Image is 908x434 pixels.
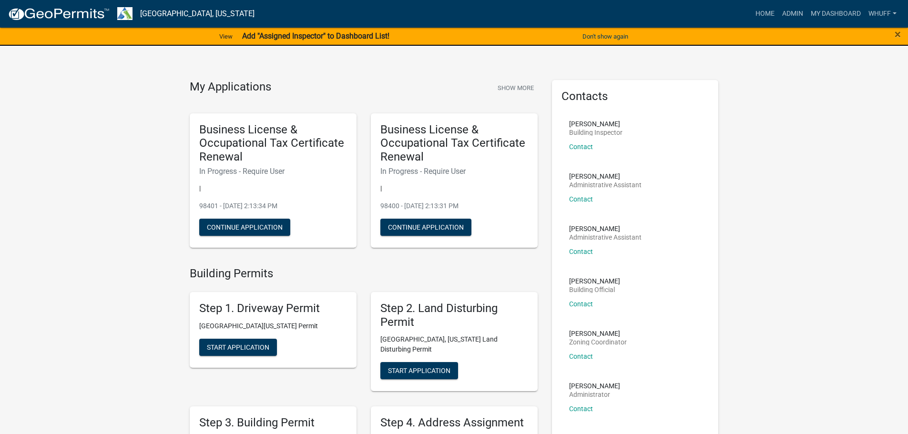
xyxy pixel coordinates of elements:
img: Troup County, Georgia [117,7,133,20]
a: whuff [865,5,900,23]
a: Contact [569,300,593,308]
span: Start Application [207,343,269,351]
a: Home [752,5,778,23]
p: 98401 - [DATE] 2:13:34 PM [199,201,347,211]
h4: Building Permits [190,267,538,281]
button: Start Application [380,362,458,379]
h6: In Progress - Require User [199,167,347,176]
h5: Step 3. Building Permit [199,416,347,430]
p: | [380,183,528,193]
button: Show More [494,80,538,96]
span: Start Application [388,367,450,374]
a: Contact [569,353,593,360]
p: [PERSON_NAME] [569,383,620,389]
button: Start Application [199,339,277,356]
a: Contact [569,248,593,255]
h4: My Applications [190,80,271,94]
a: My Dashboard [807,5,865,23]
h6: In Progress - Require User [380,167,528,176]
h5: Business License & Occupational Tax Certificate Renewal [380,123,528,164]
a: Contact [569,143,593,151]
button: Don't show again [579,29,632,44]
p: [PERSON_NAME] [569,330,627,337]
p: Zoning Coordinator [569,339,627,345]
button: Continue Application [199,219,290,236]
a: View [215,29,236,44]
h5: Step 1. Driveway Permit [199,302,347,315]
h5: Step 2. Land Disturbing Permit [380,302,528,329]
p: Building Official [569,286,620,293]
h5: Step 4. Address Assignment [380,416,528,430]
button: Close [895,29,901,40]
p: Administrator [569,391,620,398]
a: Contact [569,405,593,413]
strong: Add "Assigned Inspector" to Dashboard List! [242,31,389,40]
p: [PERSON_NAME] [569,173,642,180]
p: Administrative Assistant [569,234,642,241]
a: Contact [569,195,593,203]
p: [PERSON_NAME] [569,278,620,284]
p: [GEOGRAPHIC_DATA][US_STATE] Permit [199,321,347,331]
h5: Business License & Occupational Tax Certificate Renewal [199,123,347,164]
span: × [895,28,901,41]
p: [PERSON_NAME] [569,121,622,127]
p: 98400 - [DATE] 2:13:31 PM [380,201,528,211]
h5: Contacts [561,90,709,103]
p: Administrative Assistant [569,182,642,188]
a: Admin [778,5,807,23]
button: Continue Application [380,219,471,236]
a: [GEOGRAPHIC_DATA], [US_STATE] [140,6,255,22]
p: [PERSON_NAME] [569,225,642,232]
p: | [199,183,347,193]
p: [GEOGRAPHIC_DATA], [US_STATE] Land Disturbing Permit [380,334,528,354]
p: Building Inspector [569,129,622,136]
